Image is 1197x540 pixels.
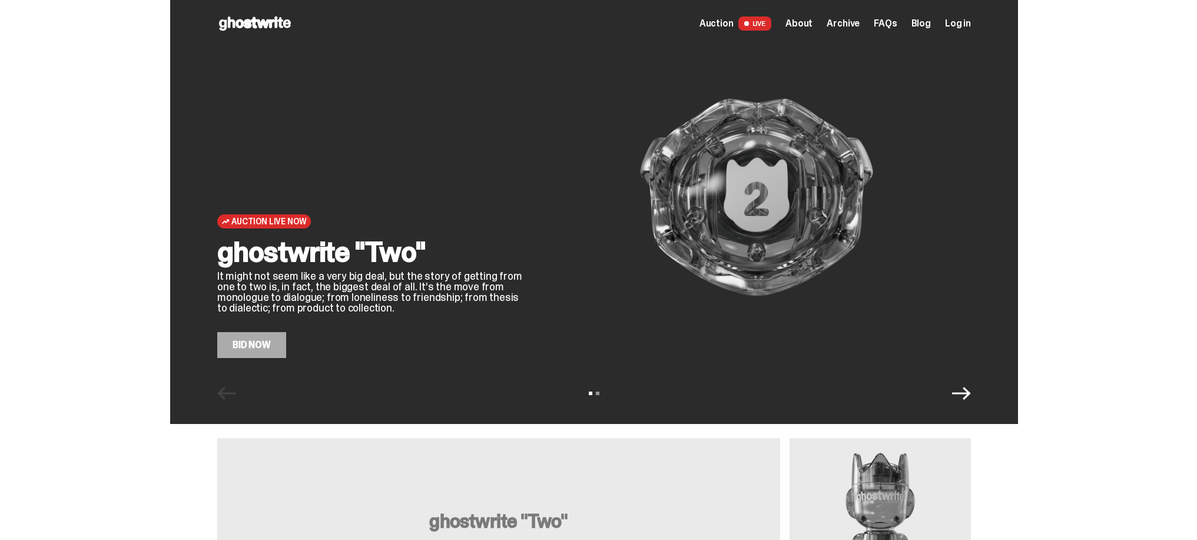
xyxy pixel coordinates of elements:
a: Archive [827,19,860,28]
button: View slide 1 [589,392,592,395]
a: Log in [945,19,971,28]
a: FAQs [874,19,897,28]
span: Auction [699,19,734,28]
span: Auction Live Now [231,217,306,226]
span: LIVE [738,16,772,31]
h2: ghostwrite "Two" [217,238,523,266]
a: About [785,19,813,28]
h3: ghostwrite "Two" [310,512,687,531]
p: It might not seem like a very big deal, but the story of getting from one to two is, in fact, the... [217,271,523,313]
button: View slide 2 [596,392,599,395]
a: Bid Now [217,332,286,358]
img: ghostwrite "Two" [542,37,971,358]
a: Blog [911,19,931,28]
a: Auction LIVE [699,16,771,31]
button: Next [952,384,971,403]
